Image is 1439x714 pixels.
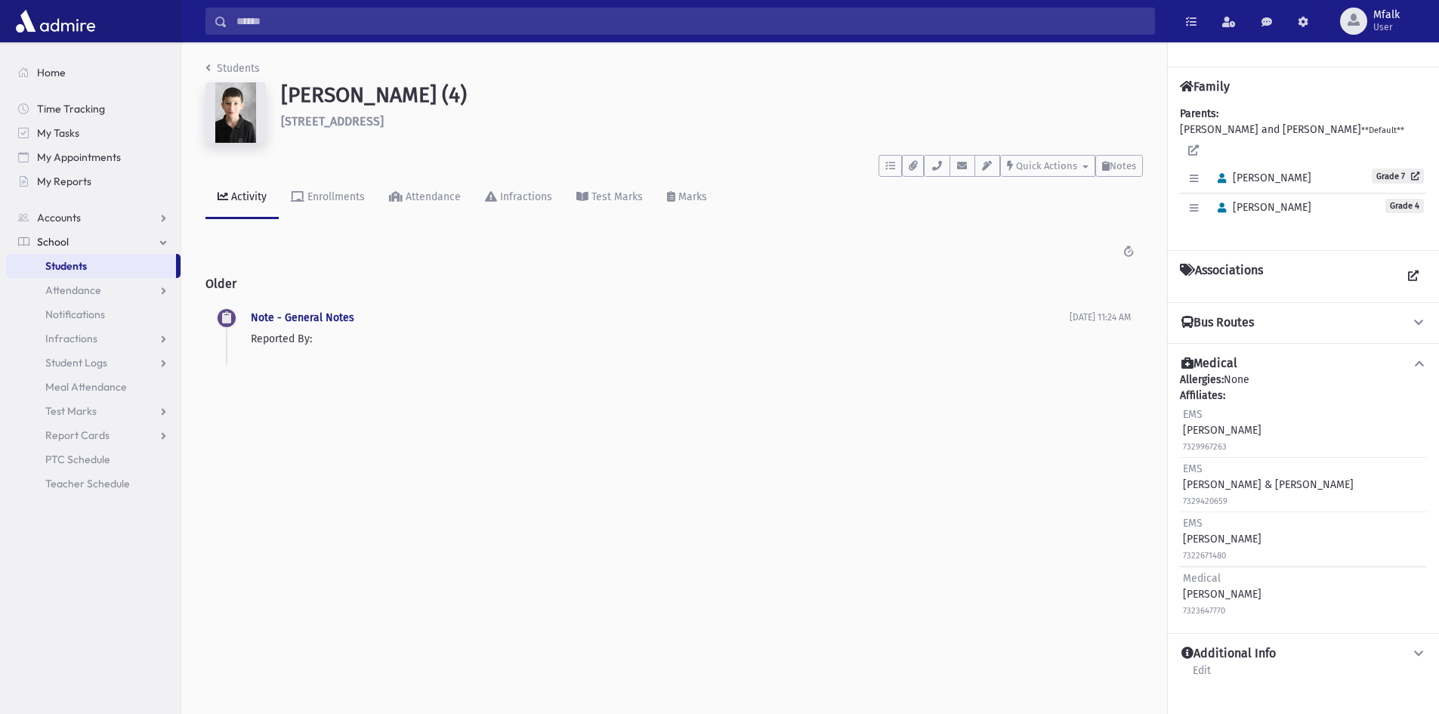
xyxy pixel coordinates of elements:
[45,404,97,418] span: Test Marks
[6,278,181,302] a: Attendance
[1110,160,1136,172] span: Notes
[45,380,127,394] span: Meal Attendance
[45,308,105,321] span: Notifications
[37,126,79,140] span: My Tasks
[1373,21,1400,33] span: User
[37,175,91,188] span: My Reports
[1183,570,1261,618] div: [PERSON_NAME]
[6,399,181,423] a: Test Marks
[205,264,1143,303] h2: Older
[6,447,181,471] a: PTC Schedule
[1385,199,1424,213] span: Grade 4
[6,60,181,85] a: Home
[12,6,99,36] img: AdmirePro
[1183,515,1261,563] div: [PERSON_NAME]
[1183,408,1203,421] span: EMS
[45,356,107,369] span: Student Logs
[37,235,69,249] span: School
[497,190,552,203] div: Infractions
[675,190,707,203] div: Marks
[1181,356,1237,372] h4: Medical
[45,283,101,297] span: Attendance
[1180,315,1427,331] button: Bus Routes
[1016,160,1077,172] span: Quick Actions
[6,97,181,121] a: Time Tracking
[37,66,66,79] span: Home
[6,471,181,496] a: Teacher Schedule
[1183,572,1221,585] span: Medical
[1373,9,1400,21] span: Mfalk
[37,150,121,164] span: My Appointments
[6,145,181,169] a: My Appointments
[655,177,719,219] a: Marks
[304,190,365,203] div: Enrollments
[1180,373,1224,386] b: Allergies:
[6,230,181,254] a: School
[6,169,181,193] a: My Reports
[281,82,1143,108] h1: [PERSON_NAME] (4)
[6,351,181,375] a: Student Logs
[205,60,260,82] nav: breadcrumb
[1372,168,1424,184] a: Grade 7
[1183,606,1225,616] small: 7323647770
[564,177,655,219] a: Test Marks
[1095,155,1143,177] button: Notes
[45,332,97,345] span: Infractions
[228,190,267,203] div: Activity
[6,423,181,447] a: Report Cards
[1183,551,1226,561] small: 7322671480
[6,326,181,351] a: Infractions
[37,102,105,116] span: Time Tracking
[1180,263,1263,290] h4: Associations
[377,177,473,219] a: Attendance
[1183,517,1203,530] span: EMS
[45,428,110,442] span: Report Cards
[1183,461,1354,508] div: [PERSON_NAME] & [PERSON_NAME]
[1183,442,1227,452] small: 7329967263
[1183,496,1227,506] small: 7329420659
[6,254,176,278] a: Students
[1183,406,1261,454] div: [PERSON_NAME]
[45,259,87,273] span: Students
[45,477,130,490] span: Teacher Schedule
[1180,107,1218,120] b: Parents:
[45,453,110,466] span: PTC Schedule
[281,114,1143,128] h6: [STREET_ADDRESS]
[473,177,564,219] a: Infractions
[1180,372,1427,621] div: None
[1180,646,1427,662] button: Additional Info
[588,190,643,203] div: Test Marks
[1181,315,1254,331] h4: Bus Routes
[37,211,81,224] span: Accounts
[1181,646,1276,662] h4: Additional Info
[403,190,461,203] div: Attendance
[205,177,279,219] a: Activity
[6,375,181,399] a: Meal Attendance
[1211,172,1311,184] span: [PERSON_NAME]
[1180,389,1225,402] b: Affiliates:
[1000,155,1095,177] button: Quick Actions
[6,302,181,326] a: Notifications
[1192,662,1212,689] a: Edit
[1183,462,1203,475] span: EMS
[1180,356,1427,372] button: Medical
[1180,106,1427,238] div: [PERSON_NAME] and [PERSON_NAME]
[6,121,181,145] a: My Tasks
[1211,201,1311,214] span: [PERSON_NAME]
[1070,312,1131,323] span: [DATE] 11:24 AM
[251,311,354,324] a: Note - General Notes
[1180,79,1230,94] h4: Family
[251,331,1070,347] p: Reported By:
[205,62,260,75] a: Students
[227,8,1154,35] input: Search
[279,177,377,219] a: Enrollments
[1400,263,1427,290] a: View all Associations
[6,206,181,230] a: Accounts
